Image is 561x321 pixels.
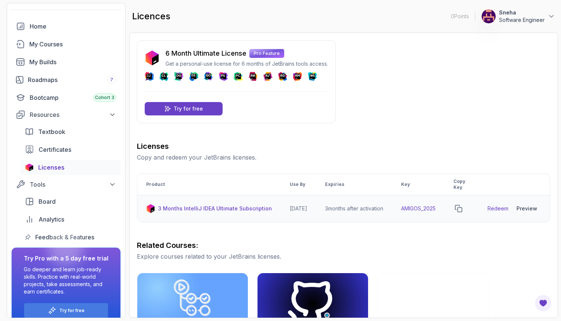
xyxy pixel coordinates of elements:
p: 3 Months IntelliJ IDEA Ultimate Subscription [158,205,272,212]
span: Board [39,197,56,206]
p: Explore courses related to your JetBrains licenses. [137,252,550,261]
img: jetbrains icon [146,204,155,213]
td: AMIGOS_2025 [392,195,444,222]
span: Textbook [38,127,65,136]
p: Try for free [174,105,203,112]
a: home [12,19,121,34]
span: Certificates [39,145,71,154]
h2: licences [132,10,170,22]
th: Key [392,174,444,195]
h3: Related Courses: [137,240,550,250]
a: textbook [20,124,121,139]
th: Product [137,174,281,195]
button: Tools [12,178,121,191]
div: Resources [30,110,116,119]
td: [DATE] [281,195,316,222]
a: feedback [20,230,121,245]
p: Sneha [499,9,545,16]
a: Redeem [488,205,508,212]
p: Copy and redeem your JetBrains licenses. [137,153,550,162]
div: Tools [30,180,116,189]
div: Home [30,22,116,31]
div: Bootcamp [30,93,116,102]
button: copy-button [453,203,464,214]
button: Preview [513,201,541,216]
span: 7 [110,77,113,83]
td: 3 months after activation [316,195,392,222]
th: Copy Key [444,174,479,195]
span: Cohort 3 [95,95,114,101]
a: bootcamp [12,90,121,105]
a: builds [12,55,121,69]
a: certificates [20,142,121,157]
img: jetbrains icon [145,50,160,65]
button: Open Feedback Button [534,294,552,312]
a: licenses [20,160,121,175]
p: Get a personal-use license for 6 months of JetBrains tools access. [165,60,328,68]
p: Go deeper and learn job-ready skills. Practice with real-world projects, take assessments, and ea... [24,266,108,295]
h3: Licenses [137,141,550,151]
p: Software Engineer [499,16,545,24]
button: Resources [12,108,121,121]
div: Roadmaps [28,75,116,84]
th: Use By [281,174,316,195]
img: jetbrains icon [25,164,34,171]
span: Analytics [39,215,64,224]
p: 6 Month Ultimate License [165,48,246,59]
span: Feedback & Features [35,233,94,242]
div: My Builds [29,58,116,66]
button: Try for free [24,303,108,318]
p: Pro Feature [249,49,284,58]
a: board [20,194,121,209]
a: Try for free [59,308,85,314]
div: My Courses [29,40,116,49]
a: courses [12,37,121,52]
div: Preview [516,205,537,212]
button: user profile imageSnehaSoftware Engineer [481,9,555,24]
span: Licenses [38,163,65,172]
p: 0 Points [451,13,469,20]
a: roadmaps [12,72,121,87]
th: Expiries [316,174,392,195]
a: analytics [20,212,121,227]
img: user profile image [482,9,496,23]
a: Try for free [145,102,223,115]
